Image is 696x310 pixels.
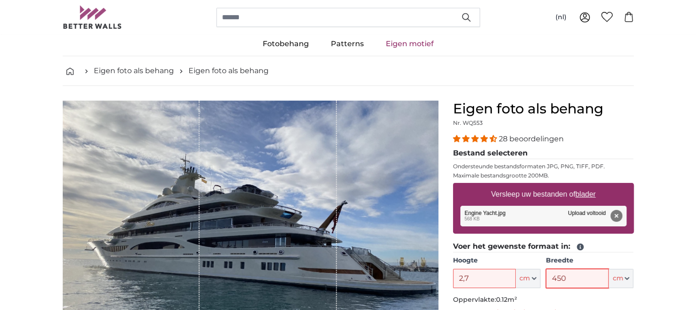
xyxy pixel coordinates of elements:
[546,256,633,265] label: Breedte
[453,101,634,117] h1: Eigen foto als behang
[499,134,564,143] span: 28 beoordelingen
[189,65,269,76] a: Eigen foto als behang
[575,190,595,198] u: blader
[612,274,623,283] span: cm
[487,185,599,203] label: Versleep uw bestanden of
[320,32,375,56] a: Patterns
[496,295,517,304] span: 0.12m²
[453,134,499,143] span: 4.32 stars
[453,172,634,179] p: Maximale bestandsgrootte 200MB.
[453,148,634,159] legend: Bestand selecteren
[516,269,540,288] button: cm
[94,65,174,76] a: Eigen foto als behang
[453,119,483,126] span: Nr. WQ553
[548,9,574,26] button: (nl)
[453,295,634,305] p: Oppervlakte:
[63,56,634,86] nav: breadcrumbs
[453,256,540,265] label: Hoogte
[519,274,530,283] span: cm
[609,269,633,288] button: cm
[453,163,634,170] p: Ondersteunde bestandsformaten JPG, PNG, TIFF, PDF.
[453,241,634,252] legend: Voer het gewenste formaat in:
[375,32,445,56] a: Eigen motief
[63,5,122,29] img: Betterwalls
[252,32,320,56] a: Fotobehang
